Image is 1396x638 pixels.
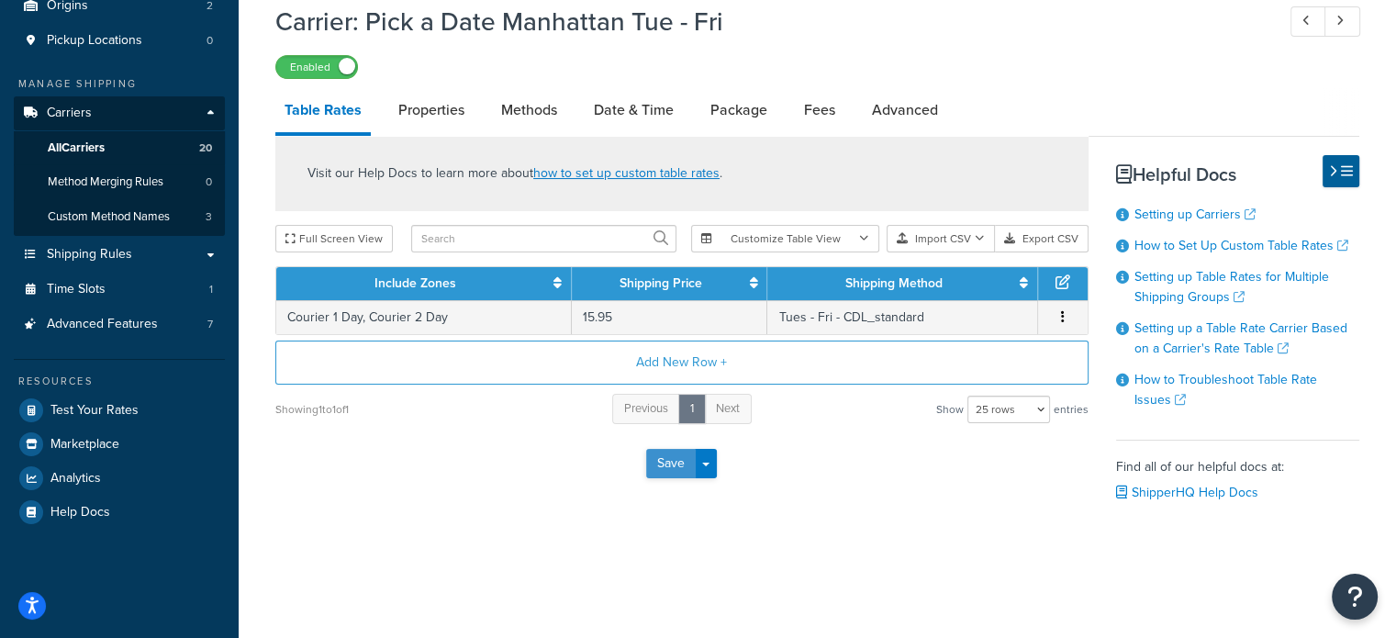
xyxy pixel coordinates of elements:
a: Previous Record [1290,6,1326,37]
span: 0 [206,174,212,190]
li: Advanced Features [14,308,225,341]
a: Shipping Method [845,274,943,293]
span: Marketplace [50,437,119,453]
span: All Carriers [48,140,105,156]
label: Enabled [276,56,357,78]
li: Method Merging Rules [14,165,225,199]
div: Find all of our helpful docs at: [1116,440,1359,506]
span: 7 [207,317,213,332]
a: Test Your Rates [14,394,225,427]
span: Method Merging Rules [48,174,163,190]
h1: Carrier: Pick a Date Manhattan Tue - Fri [275,4,1256,39]
li: Custom Method Names [14,200,225,234]
a: Marketplace [14,428,225,461]
a: Pickup Locations0 [14,24,225,58]
a: How to Troubleshoot Table Rate Issues [1134,370,1317,409]
button: Customize Table View [691,225,879,252]
input: Search [411,225,676,252]
span: 20 [199,140,212,156]
span: Analytics [50,471,101,487]
button: Save [646,449,696,478]
a: 1 [678,394,706,424]
span: Shipping Rules [47,247,132,263]
a: Methods [492,88,566,132]
td: Tues - Fri - CDL_standard [767,300,1037,334]
div: Showing 1 to 1 of 1 [275,397,349,422]
a: how to set up custom table rates [533,163,720,183]
a: Setting up Table Rates for Multiple Shipping Groups [1134,267,1329,307]
li: Time Slots [14,273,225,307]
a: Shipping Price [620,274,702,293]
a: Shipping Rules [14,238,225,272]
button: Open Resource Center [1332,574,1378,620]
a: Date & Time [585,88,683,132]
li: Pickup Locations [14,24,225,58]
a: Table Rates [275,88,371,136]
a: Setting up a Table Rate Carrier Based on a Carrier's Rate Table [1134,319,1347,358]
p: Visit our Help Docs to learn more about . [307,163,722,184]
span: 3 [206,209,212,225]
a: How to Set Up Custom Table Rates [1134,236,1348,255]
button: Full Screen View [275,225,393,252]
a: Properties [389,88,474,132]
div: Resources [14,374,225,389]
button: Export CSV [995,225,1089,252]
a: Fees [795,88,844,132]
a: Carriers [14,96,225,130]
a: Package [701,88,776,132]
td: Courier 1 Day, Courier 2 Day [276,300,572,334]
span: Next [716,399,740,417]
span: Test Your Rates [50,403,139,419]
a: Next [704,394,752,424]
a: Custom Method Names3 [14,200,225,234]
a: Advanced [863,88,947,132]
button: Add New Row + [275,341,1089,385]
a: Advanced Features7 [14,308,225,341]
div: Manage Shipping [14,76,225,92]
a: Include Zones [374,274,456,293]
span: Time Slots [47,282,106,297]
span: entries [1054,397,1089,422]
span: Help Docs [50,505,110,520]
a: Time Slots1 [14,273,225,307]
span: 0 [207,33,213,49]
span: Custom Method Names [48,209,170,225]
li: Carriers [14,96,225,236]
span: Show [936,397,964,422]
a: AllCarriers20 [14,131,225,165]
span: Pickup Locations [47,33,142,49]
a: Help Docs [14,496,225,529]
span: Previous [624,399,668,417]
a: Analytics [14,462,225,495]
a: Next Record [1324,6,1360,37]
span: 1 [209,282,213,297]
a: Previous [612,394,680,424]
button: Hide Help Docs [1323,155,1359,187]
h3: Helpful Docs [1116,164,1359,185]
button: Import CSV [887,225,995,252]
span: Carriers [47,106,92,121]
a: Setting up Carriers [1134,205,1256,224]
a: ShipperHQ Help Docs [1116,483,1258,502]
a: Method Merging Rules0 [14,165,225,199]
td: 15.95 [572,300,768,334]
span: Advanced Features [47,317,158,332]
